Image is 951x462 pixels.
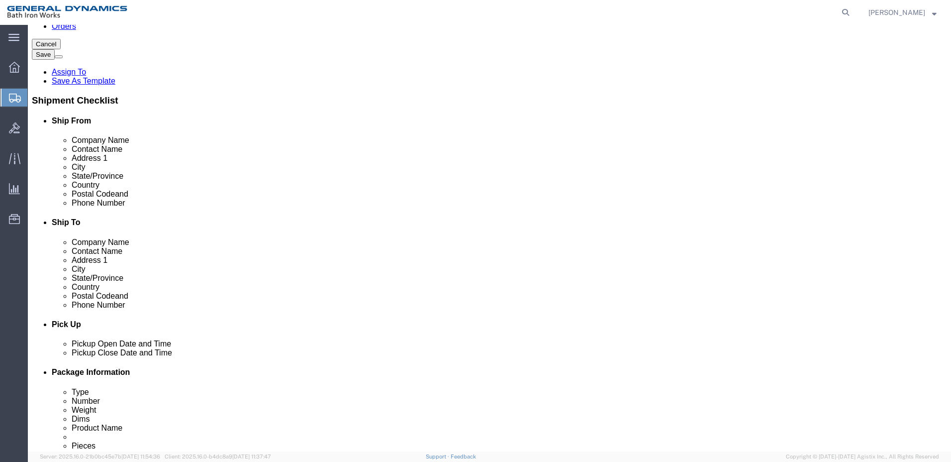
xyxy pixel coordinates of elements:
[28,25,951,452] iframe: FS Legacy Container
[165,454,271,460] span: Client: 2025.16.0-b4dc8a9
[121,454,160,460] span: [DATE] 11:54:36
[868,7,925,18] span: Darcey Hanson
[426,454,451,460] a: Support
[40,454,160,460] span: Server: 2025.16.0-21b0bc45e7b
[451,454,476,460] a: Feedback
[868,6,937,18] button: [PERSON_NAME]
[7,5,130,20] img: logo
[786,453,939,461] span: Copyright © [DATE]-[DATE] Agistix Inc., All Rights Reserved
[232,454,271,460] span: [DATE] 11:37:47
